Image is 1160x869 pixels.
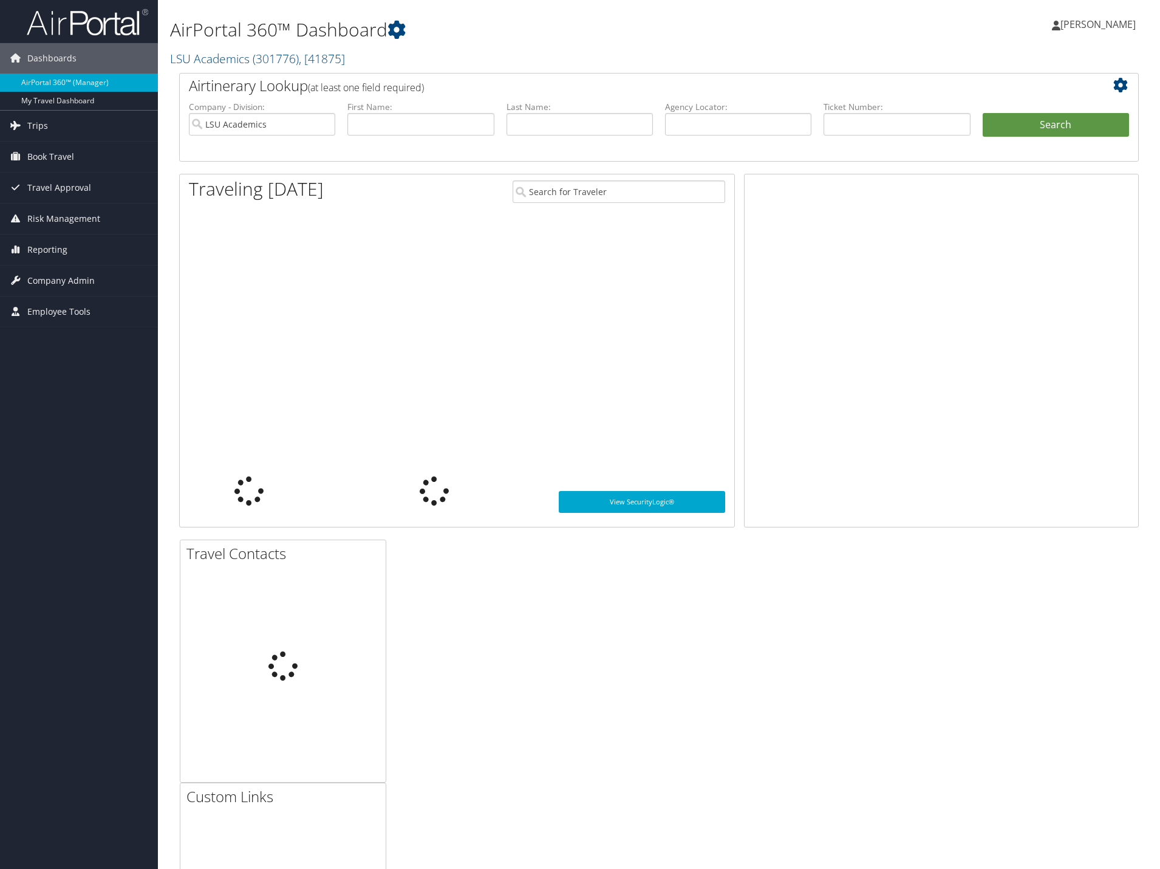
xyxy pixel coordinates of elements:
label: Ticket Number: [824,101,970,113]
button: Search [983,113,1129,137]
a: [PERSON_NAME] [1052,6,1148,43]
span: , [ 41875 ] [299,50,345,67]
h2: Travel Contacts [186,543,386,564]
span: Book Travel [27,142,74,172]
span: Risk Management [27,204,100,234]
span: Travel Approval [27,173,91,203]
span: (at least one field required) [308,81,424,94]
span: [PERSON_NAME] [1060,18,1136,31]
span: Employee Tools [27,297,90,327]
h1: Traveling [DATE] [189,176,324,202]
label: Last Name: [507,101,653,113]
input: Search for Traveler [513,180,726,203]
a: LSU Academics [170,50,345,67]
h1: AirPortal 360™ Dashboard [170,17,822,43]
label: Company - Division: [189,101,335,113]
label: Agency Locator: [665,101,811,113]
span: ( 301776 ) [253,50,299,67]
a: View SecurityLogic® [559,491,725,513]
img: airportal-logo.png [27,8,148,36]
span: Dashboards [27,43,77,74]
h2: Airtinerary Lookup [189,75,1049,96]
span: Reporting [27,235,67,265]
span: Trips [27,111,48,141]
label: First Name: [347,101,494,113]
span: Company Admin [27,266,95,296]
